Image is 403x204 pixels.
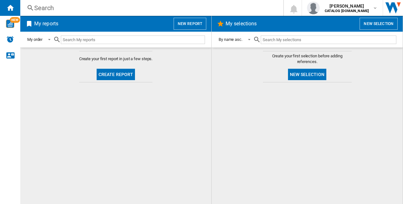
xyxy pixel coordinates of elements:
[261,35,396,44] input: Search My selections
[325,9,369,13] b: CATALOG [DOMAIN_NAME]
[79,56,153,62] span: Create your first report in just a few steps.
[6,20,14,28] img: wise-card.svg
[34,3,267,12] div: Search
[307,2,320,14] img: profile.jpg
[10,17,20,23] span: NEW
[6,35,14,43] img: alerts-logo.svg
[27,37,42,42] div: My order
[97,69,135,80] button: Create report
[219,37,242,42] div: By name asc.
[33,18,60,30] h2: My reports
[174,18,206,30] button: New report
[224,18,258,30] h2: My selections
[325,3,369,9] span: [PERSON_NAME]
[263,53,352,65] span: Create your first selection before adding references.
[288,69,326,80] button: New selection
[360,18,398,30] button: New selection
[61,35,205,44] input: Search My reports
